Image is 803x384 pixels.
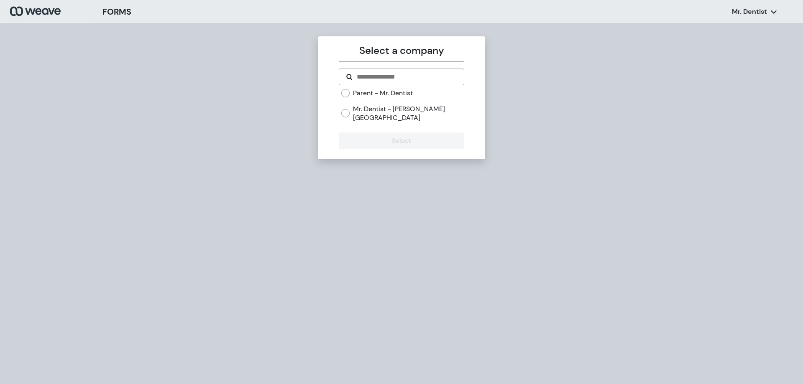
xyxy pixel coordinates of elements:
[732,7,767,16] p: Mr. Dentist
[102,5,131,18] h3: FORMS
[339,43,464,58] p: Select a company
[353,104,464,122] label: Mr. Dentist - [PERSON_NAME][GEOGRAPHIC_DATA]
[356,72,457,82] input: Search
[339,132,464,149] button: Select
[353,89,413,98] label: Parent - Mr. Dentist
